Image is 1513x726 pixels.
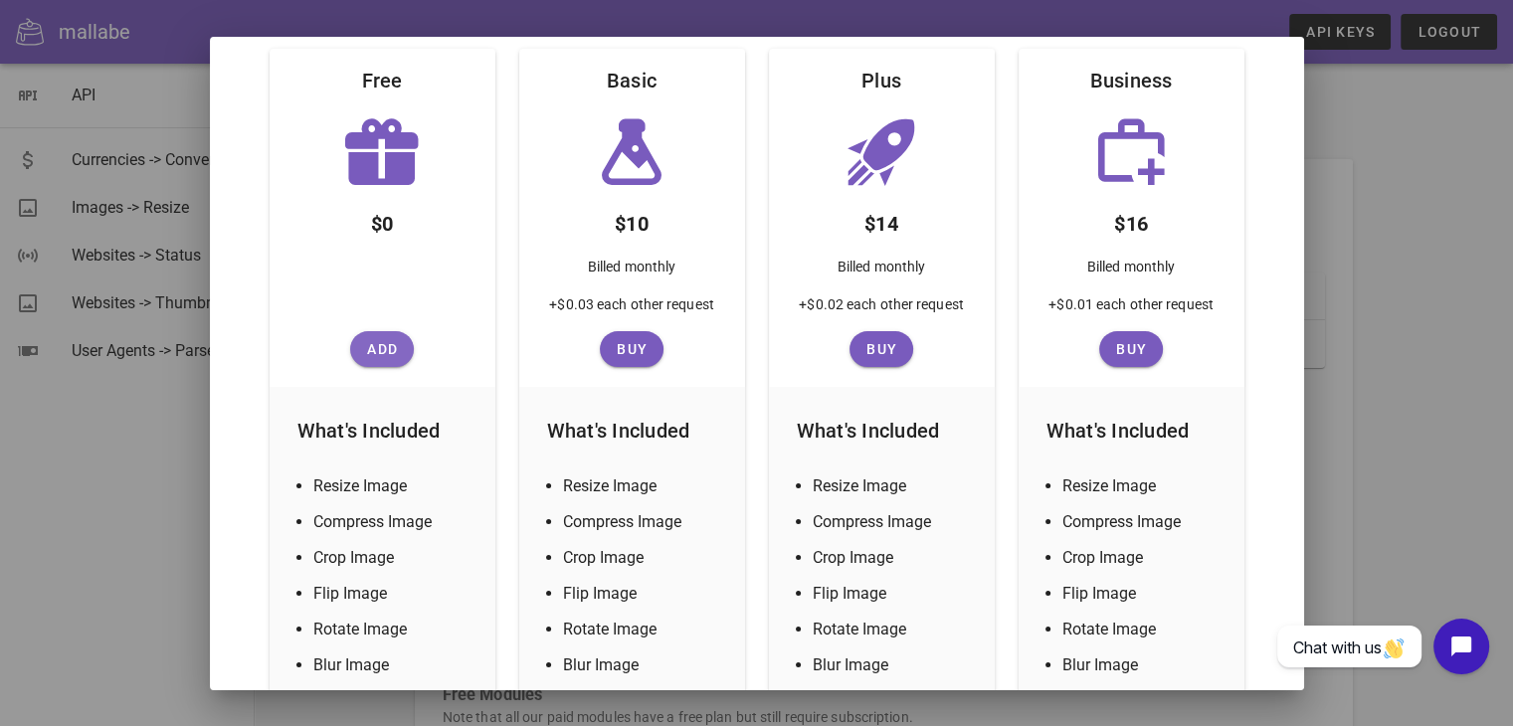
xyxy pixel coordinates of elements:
[1062,474,1225,498] li: Resize Image
[1062,689,1225,713] li: Greyscale Image
[781,399,983,462] div: What's Included
[563,474,725,498] li: Resize Image
[1098,192,1164,248] div: $16
[813,546,975,570] li: Crop Image
[350,331,414,367] button: Add
[1107,341,1155,357] span: Buy
[1062,510,1225,534] li: Compress Image
[563,618,725,641] li: Rotate Image
[1033,293,1229,331] div: +$0.01 each other request
[313,510,475,534] li: Compress Image
[850,331,913,367] button: Buy
[813,653,975,677] li: Blur Image
[1074,49,1189,112] div: Business
[1062,618,1225,641] li: Rotate Image
[813,582,975,606] li: Flip Image
[591,49,672,112] div: Basic
[563,582,725,606] li: Flip Image
[355,192,410,248] div: $0
[313,618,475,641] li: Rotate Image
[1071,248,1191,293] div: Billed monthly
[563,546,725,570] li: Crop Image
[846,49,917,112] div: Plus
[608,341,656,357] span: Buy
[572,248,691,293] div: Billed monthly
[599,192,664,248] div: $10
[282,399,483,462] div: What's Included
[1062,582,1225,606] li: Flip Image
[813,510,975,534] li: Compress Image
[346,49,419,112] div: Free
[563,653,725,677] li: Blur Image
[783,293,980,331] div: +$0.02 each other request
[563,689,725,713] li: Greyscale Image
[313,474,475,498] li: Resize Image
[813,689,975,713] li: Greyscale Image
[849,192,914,248] div: $14
[813,618,975,641] li: Rotate Image
[313,689,475,713] li: Greyscale Image
[1062,653,1225,677] li: Blur Image
[1062,546,1225,570] li: Crop Image
[1031,399,1232,462] div: What's Included
[313,653,475,677] li: Blur Image
[822,248,941,293] div: Billed monthly
[533,293,730,331] div: +$0.03 each other request
[531,399,733,462] div: What's Included
[600,331,663,367] button: Buy
[813,474,975,498] li: Resize Image
[358,341,406,357] span: Add
[563,510,725,534] li: Compress Image
[857,341,905,357] span: Buy
[313,582,475,606] li: Flip Image
[1099,331,1163,367] button: Buy
[313,546,475,570] li: Crop Image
